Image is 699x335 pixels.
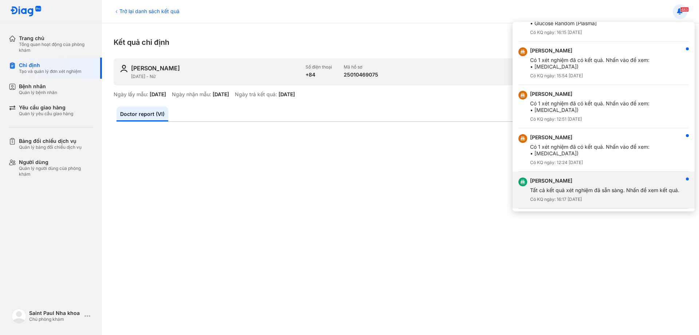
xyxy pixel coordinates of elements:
button: [PERSON_NAME]Tất cả kết quả xét nghiệm đã sẵn sàng. Nhấn để xem kết quả.Có KQ ngày: 16:17 [DATE] [513,172,695,209]
div: Có KQ ngày: 16:17 [DATE] [530,196,679,202]
div: Có 1 xét nghiệm đã có kết quả. Nhấn vào để xem: • [MEDICAL_DATA]) [530,57,649,70]
div: Có KQ ngày: 12:24 [DATE] [530,160,649,165]
button: [PERSON_NAME]Có 1 xét nghiệm đã có kết quả. Nhấn vào để xem:• [MEDICAL_DATA])Có KQ ngày: 12:51 [D... [513,85,695,128]
div: Quản lý bệnh nhân [19,90,57,96]
div: Chủ phòng khám [29,316,82,322]
div: Quản lý bảng đối chiếu dịch vụ [19,144,82,150]
div: Trang chủ [19,35,93,42]
div: [PERSON_NAME] [530,134,649,141]
div: [PERSON_NAME] [530,91,649,97]
img: logo [12,309,26,323]
div: Có KQ ngày: 15:54 [DATE] [530,73,649,79]
button: [PERSON_NAME]Có 1 xét nghiệm đã có kết quả. Nhấn vào để xem:• [MEDICAL_DATA])Có KQ ngày: 12:24 [D... [513,128,695,172]
div: Người dùng [19,159,93,165]
img: logo [10,6,42,17]
div: Bệnh nhân [19,83,57,90]
div: Có 1 xét nghiệm đã có kết quả. Nhấn vào để xem: • [MEDICAL_DATA]) [530,144,649,157]
button: [PERSON_NAME]Tất cả kết quả xét nghiệm đã sẵn sàng. Nhấn để xem kết quả.Có KQ ngày: 16:17 [DATE] [513,209,695,245]
div: Tất cả kết quả xét nghiệm đã sẵn sàng. Nhấn để xem kết quả. [530,187,679,194]
div: [PERSON_NAME] [530,47,649,54]
div: [PERSON_NAME] [530,178,679,184]
button: [PERSON_NAME]Có 1 xét nghiệm đã có kết quả. Nhấn vào để xem:• [MEDICAL_DATA])Có KQ ngày: 15:54 [D... [513,42,695,85]
div: Tạo và quản lý đơn xét nghiệm [19,69,82,74]
div: Có 1 xét nghiệm đã có kết quả. Nhấn vào để xem: • [MEDICAL_DATA]) [530,100,649,113]
div: Có KQ ngày: 12:51 [DATE] [530,116,649,122]
div: Quản lý người dùng của phòng khám [19,165,93,177]
div: Chỉ định [19,62,82,69]
div: Quản lý yêu cầu giao hàng [19,111,73,117]
div: Trở lại danh sách kết quả [114,7,179,15]
div: Saint Paul Nha khoa [29,310,82,316]
div: Bảng đối chiếu dịch vụ [19,138,82,144]
div: Có KQ ngày: 16:15 [DATE] [530,30,651,35]
div: Yêu cầu giao hàng [19,104,73,111]
div: Tổng quan hoạt động của phòng khám [19,42,93,53]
